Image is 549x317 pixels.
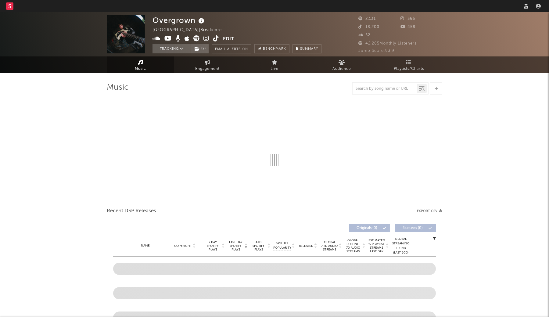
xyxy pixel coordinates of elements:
span: Global ATD Audio Streams [321,240,338,251]
span: Music [135,65,146,73]
div: Name [125,243,165,248]
a: Playlists/Charts [375,56,442,73]
span: ( 2 ) [191,44,209,53]
em: On [242,48,248,51]
a: Audience [308,56,375,73]
a: Benchmark [254,44,289,53]
input: Search by song name or URL [353,86,417,91]
span: Copyright [174,244,192,248]
span: Recent DSP Releases [107,207,156,215]
span: 565 [400,17,415,21]
span: 42,265 Monthly Listeners [358,41,417,45]
button: Originals(0) [349,224,390,232]
a: Live [241,56,308,73]
button: Features(0) [395,224,436,232]
span: Features ( 0 ) [399,226,427,230]
span: Released [299,244,313,248]
span: Live [271,65,278,73]
span: 52 [358,33,370,37]
span: 7 Day Spotify Plays [205,240,221,251]
button: Email AlertsOn [212,44,251,53]
button: Tracking [152,44,191,53]
span: 458 [400,25,415,29]
div: Global Streaming Trend (Last 60D) [392,237,410,255]
button: (2) [191,44,209,53]
button: Export CSV [417,209,442,213]
span: 2,131 [358,17,376,21]
span: Engagement [195,65,220,73]
span: Jump Score: 93.9 [358,49,394,53]
button: Summary [292,44,321,53]
span: Summary [300,47,318,51]
span: Originals ( 0 ) [353,226,381,230]
span: Spotify Popularity [273,241,291,250]
div: Overgrown [152,15,206,25]
span: Global Rolling 7D Audio Streams [345,239,361,253]
div: [GEOGRAPHIC_DATA] | Breakcore [152,27,229,34]
span: Benchmark [263,45,286,53]
span: 18,200 [358,25,379,29]
button: Edit [223,35,234,43]
span: Estimated % Playlist Streams Last Day [368,239,385,253]
a: Music [107,56,174,73]
span: Audience [332,65,351,73]
span: Last Day Spotify Plays [228,240,244,251]
a: Engagement [174,56,241,73]
span: ATD Spotify Plays [250,240,267,251]
span: Playlists/Charts [394,65,424,73]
